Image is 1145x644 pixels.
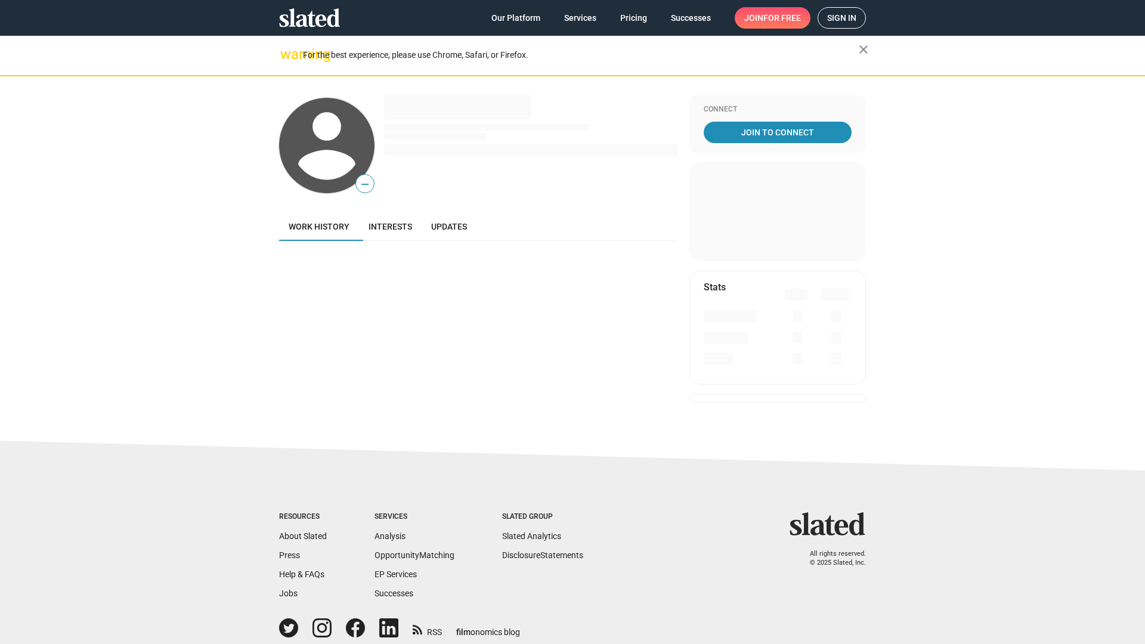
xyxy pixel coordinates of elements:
span: Successes [671,7,711,29]
div: Connect [704,105,852,114]
a: Press [279,550,300,560]
a: Services [555,7,606,29]
a: Slated Analytics [502,531,561,541]
a: Updates [422,212,476,241]
span: Services [564,7,596,29]
a: Sign in [818,7,866,29]
div: Services [375,512,454,522]
a: Interests [359,212,422,241]
span: Our Platform [491,7,540,29]
span: — [356,177,374,192]
div: For the best experience, please use Chrome, Safari, or Firefox. [303,47,859,63]
span: for free [763,7,801,29]
mat-icon: close [856,42,871,57]
span: Pricing [620,7,647,29]
a: filmonomics blog [456,617,520,638]
span: film [456,627,471,637]
div: Slated Group [502,512,583,522]
a: Help & FAQs [279,569,324,579]
p: All rights reserved. © 2025 Slated, Inc. [797,550,866,567]
a: OpportunityMatching [375,550,454,560]
span: Interests [369,222,412,231]
div: Resources [279,512,327,522]
a: Work history [279,212,359,241]
a: Joinfor free [735,7,810,29]
mat-icon: warning [280,47,295,61]
span: Join [744,7,801,29]
a: Successes [661,7,720,29]
a: Our Platform [482,7,550,29]
span: Work history [289,222,349,231]
a: Successes [375,589,413,598]
span: Updates [431,222,467,231]
a: About Slated [279,531,327,541]
a: Analysis [375,531,406,541]
span: Join To Connect [706,122,849,143]
a: DisclosureStatements [502,550,583,560]
a: RSS [413,620,442,638]
span: Sign in [827,8,856,28]
mat-card-title: Stats [704,281,726,293]
a: Join To Connect [704,122,852,143]
a: Jobs [279,589,298,598]
a: Pricing [611,7,657,29]
a: EP Services [375,569,417,579]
